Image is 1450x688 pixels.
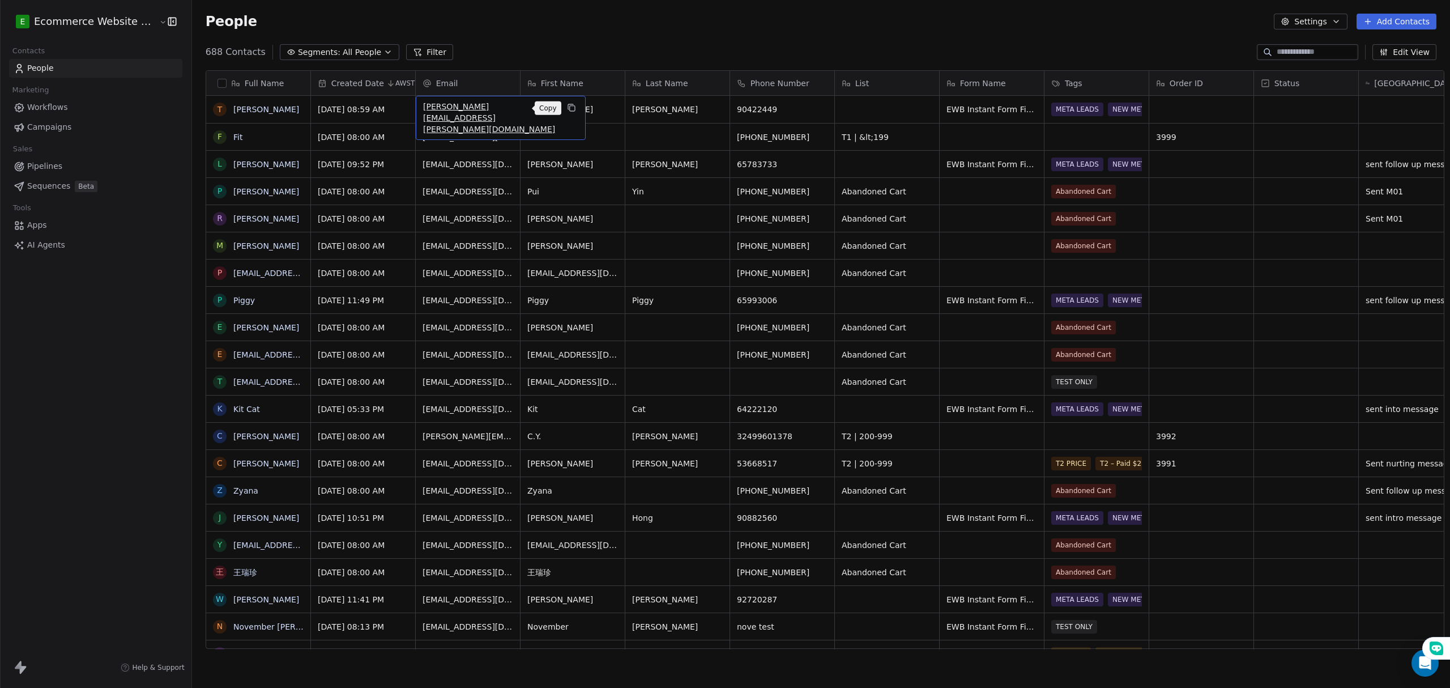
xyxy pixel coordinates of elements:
[217,104,222,116] div: T
[1051,294,1103,307] span: META LEADS
[8,141,37,158] span: Sales
[946,104,1037,115] span: EWB Instant Form Final
[318,594,408,605] span: [DATE] 11:41 PM
[1108,402,1195,416] span: NEW META ADS LEADS
[423,322,513,333] span: [EMAIL_ADDRESS][DOMAIN_NAME]
[737,648,828,660] span: [PHONE_NUMBER]
[423,621,513,632] span: [EMAIL_ADDRESS][DOMAIN_NAME]
[206,13,257,30] span: People
[20,16,25,27] span: E
[217,294,221,306] div: P
[233,323,299,332] a: [PERSON_NAME]
[416,71,520,95] div: Email
[946,159,1037,170] span: EWB Instant Form Final
[737,349,828,360] span: [PHONE_NUMBER]
[1411,649,1439,677] div: Open Intercom Messenger
[233,377,372,387] a: [EMAIL_ADDRESS][DOMAIN_NAME]
[750,78,809,89] span: Phone Number
[737,512,828,524] span: 90882560
[632,295,723,306] span: Piggy
[206,71,310,95] div: Full Name
[217,430,223,442] div: C
[1051,239,1116,253] span: Abandoned Cart
[423,594,513,605] span: [EMAIL_ADDRESS][DOMAIN_NAME]
[946,295,1037,306] span: EWB Instant Form Final
[311,71,415,95] div: Created DateAWST
[423,540,513,551] span: [EMAIL_ADDRESS][DOMAIN_NAME]
[27,121,71,133] span: Campaigns
[233,187,299,196] a: [PERSON_NAME]
[842,648,932,660] span: T1 | &lt;199
[217,403,222,415] div: K
[842,322,932,333] span: Abandoned Cart
[9,177,182,196] a: SequencesBeta
[217,349,222,360] div: e
[737,567,828,578] span: [PHONE_NUMBER]
[527,376,618,388] span: [EMAIL_ADDRESS][DOMAIN_NAME]
[1156,458,1247,469] span: 3991
[318,404,408,415] span: [DATE] 05:33 PM
[217,539,222,551] div: y
[527,621,618,632] span: November
[737,159,828,170] span: 65783733
[318,295,408,306] span: [DATE] 11:49 PM
[423,159,513,170] span: [EMAIL_ADDRESS][DOMAIN_NAME]
[1051,620,1097,634] span: TEST ONLY
[343,46,381,58] span: All People
[132,663,184,672] span: Help & Support
[527,458,618,469] span: [PERSON_NAME]
[233,595,299,604] a: [PERSON_NAME]
[318,213,408,224] span: [DATE] 08:00 AM
[527,322,618,333] span: [PERSON_NAME]
[940,71,1044,95] div: Form Name
[1254,71,1358,95] div: Status
[842,540,932,551] span: Abandoned Cart
[423,458,513,469] span: [EMAIL_ADDRESS][DOMAIN_NAME]
[737,295,828,306] span: 65993006
[1051,348,1116,362] span: Abandoned Cart
[9,216,182,235] a: Apps
[423,240,513,252] span: [EMAIL_ADDRESS][DOMAIN_NAME]
[331,78,384,89] span: Created Date
[737,267,828,279] span: [PHONE_NUMBER]
[233,432,299,441] a: [PERSON_NAME]
[737,213,828,224] span: [PHONE_NUMBER]
[1051,103,1103,116] span: META LEADS
[217,376,222,388] div: t
[7,43,50,60] span: Contacts
[216,566,224,578] div: 王
[946,404,1037,415] span: EWB Instant Form Final
[217,648,222,660] div: L
[423,567,513,578] span: [EMAIL_ADDRESS][DOMAIN_NAME]
[541,78,583,89] span: First Name
[7,82,54,99] span: Marketing
[527,159,618,170] span: [PERSON_NAME]
[233,269,372,278] a: [EMAIL_ADDRESS][DOMAIN_NAME]
[1051,212,1116,226] span: Abandoned Cart
[527,485,618,496] span: Zyana
[632,104,723,115] span: [PERSON_NAME]
[527,404,618,415] span: Kit
[318,267,408,279] span: [DATE] 08:00 AM
[1051,375,1097,389] span: TEST ONLY
[1357,14,1436,29] button: Add Contacts
[527,540,618,551] span: [EMAIL_ADDRESS][DOMAIN_NAME]
[1108,158,1195,171] span: NEW META ADS LEADS
[395,79,415,88] span: AWST
[1108,593,1195,606] span: NEW META ADS LEADS
[423,376,513,388] span: [EMAIL_ADDRESS][DOMAIN_NAME]
[1156,648,1247,660] span: 3990
[842,431,932,442] span: T2 | 200-999
[233,133,242,142] a: Fit
[206,45,266,59] span: 688 Contacts
[27,62,54,74] span: People
[632,186,723,197] span: Yin
[217,131,222,143] div: F
[233,486,258,495] a: Zyana
[217,213,223,224] div: R
[233,241,299,250] a: [PERSON_NAME]
[9,236,182,254] a: AI Agents
[1051,484,1116,498] span: Abandoned Cart
[217,185,221,197] div: P
[318,376,408,388] span: [DATE] 08:00 AM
